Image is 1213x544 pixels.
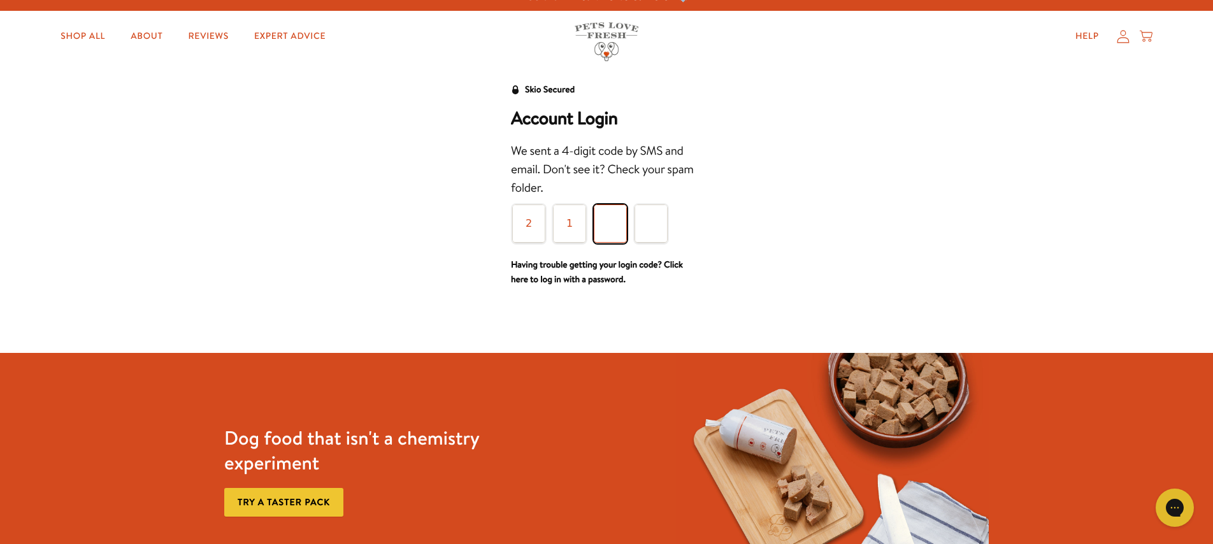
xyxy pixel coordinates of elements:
[50,24,115,49] a: Shop All
[178,24,239,49] a: Reviews
[525,82,575,97] div: Skio Secured
[511,82,575,108] a: Skio Secured
[1149,484,1200,531] iframe: Gorgias live chat messenger
[511,258,683,286] a: Having trouble getting your login code? Click here to log in with a password.
[224,426,537,475] h3: Dog food that isn't a chemistry experiment
[512,204,545,243] input: Please enter your pin code
[244,24,336,49] a: Expert Advice
[594,204,627,243] input: Please enter your pin code
[224,488,343,517] a: Try a taster pack
[635,204,668,243] input: Please enter your pin code
[575,22,638,61] img: Pets Love Fresh
[1065,24,1109,49] a: Help
[511,108,702,129] h2: Account Login
[120,24,173,49] a: About
[511,85,520,94] svg: Security
[511,143,693,196] span: We sent a 4-digit code by SMS and email. Don't see it? Check your spam folder.
[553,204,586,243] input: Please enter your pin code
